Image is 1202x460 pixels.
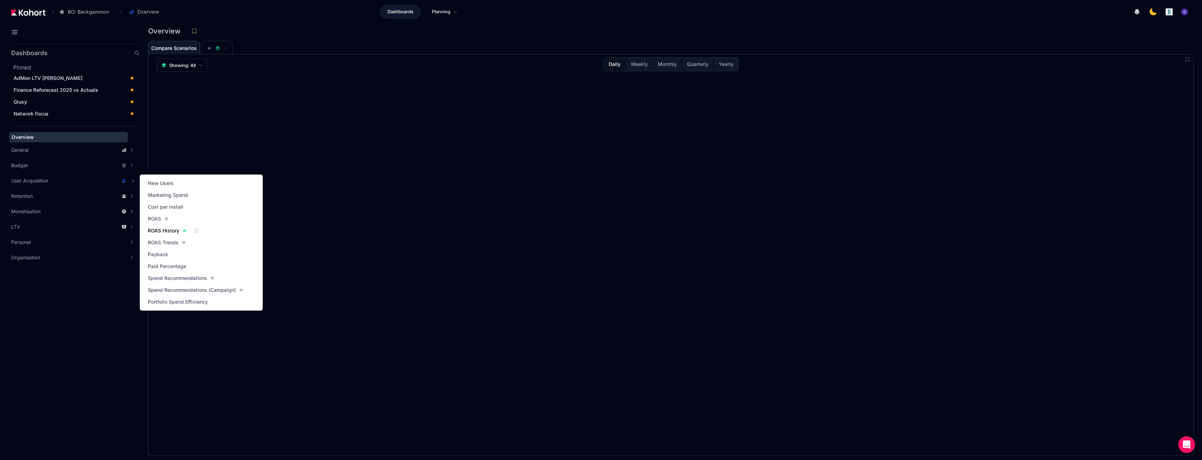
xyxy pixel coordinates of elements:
span: Marketing Spend [148,192,188,199]
a: Portfolio Spend Efficiency [146,297,210,307]
span: Budget [11,162,28,169]
a: ROAS Trends [146,238,188,247]
span: Organisation [11,254,40,261]
span: BO: Backgammon [68,8,109,15]
span: Monthly [658,61,677,68]
img: logo_logo_images_1_20240607072359498299_20240828135028712857.jpeg [1166,8,1173,15]
h2: Dashboards [11,50,48,56]
span: › [118,9,123,15]
img: Kohort logo [11,9,45,16]
a: Spend Recommendations [146,273,216,283]
span: Weekly [631,61,648,68]
a: Finance Reforecast 2025 vs Actuals [11,85,138,95]
span: Giusy [14,99,27,105]
button: BO: Backgammon [56,6,116,18]
span: Showing: All [169,62,196,69]
a: Spend Recommendations (Campaign) [146,285,245,295]
span: ROAS History [148,227,179,234]
span: ROAS Trends [148,239,179,246]
span: LTV [11,223,20,230]
span: Network Focus [14,111,49,117]
button: Yearly [714,58,738,71]
span: Monetisation [11,208,41,215]
h2: Pinned [13,63,140,72]
a: Dashboards [380,5,420,18]
span: / [47,8,54,16]
span: Portfolio Spend Efficiency [148,298,208,305]
button: Daily [604,58,625,71]
a: Planning [425,5,465,18]
span: Retention [11,193,33,200]
a: AdMon LTV [PERSON_NAME] [11,73,138,83]
span: Personal [11,239,31,246]
span: Cost per Install [148,203,183,210]
span: Daily [609,61,621,68]
a: New Users [146,178,176,188]
h3: Overview [148,28,185,35]
button: Monthly [653,58,682,71]
button: Fullscreen [1185,57,1190,62]
a: Marketing Spend [146,190,190,200]
span: User Acquisition [11,177,48,184]
span: New Users [148,180,174,187]
span: ROAS [148,215,161,222]
button: Showing: All [157,59,207,72]
a: Overview [9,132,128,142]
span: Yearly [719,61,733,68]
span: Spend Recommendations [148,275,207,282]
span: Quarterly [687,61,709,68]
div: Open Intercom Messenger [1178,436,1195,453]
span: Overview [137,8,159,15]
a: Payback [146,250,170,259]
span: General [11,147,29,154]
a: ROAS History [146,226,188,236]
button: Quarterly [682,58,714,71]
button: Weekly [625,58,653,71]
a: Network Focus [11,109,138,119]
a: ROAS [146,214,170,224]
span: Dashboards [388,8,413,15]
span: Planning [432,8,450,15]
a: Paid Percentage [146,261,188,271]
a: Giusy [11,97,138,107]
a: Cost per Install [146,202,186,212]
span: Finance Reforecast 2025 vs Actuals [14,87,98,93]
span: Paid Percentage [148,263,186,270]
span: Overview [12,134,34,140]
button: Overview [125,6,166,18]
span: Compare Scenarios [151,46,197,51]
span: Spend Recommendations (Campaign) [148,287,236,294]
span: AdMon LTV [PERSON_NAME] [14,75,82,81]
span: Payback [148,251,168,258]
